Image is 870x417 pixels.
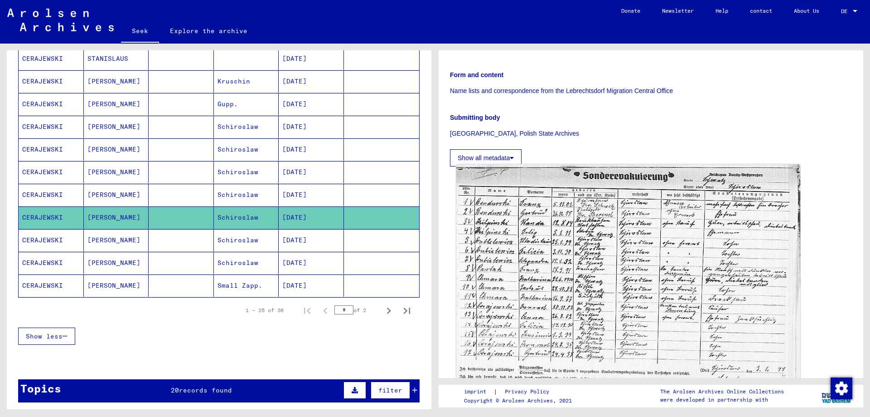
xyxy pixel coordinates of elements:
[87,54,128,63] font: STANISLAUS
[298,301,316,319] button: First page
[794,7,819,14] font: About Us
[464,397,572,404] font: Copyright © Arolsen Archives, 2021
[505,388,549,395] font: Privacy Policy
[450,130,579,137] font: [GEOGRAPHIC_DATA], Polish State Archives
[456,164,800,403] img: 001.jpg
[282,123,307,131] font: [DATE]
[750,7,772,14] font: contact
[87,145,140,153] font: [PERSON_NAME]
[660,388,784,395] font: The Arolsen Archives Online Collections
[132,27,148,35] font: Seek
[830,377,852,399] div: Change consent
[715,7,728,14] font: Help
[22,213,63,221] font: CERAJEWSKI
[371,382,410,399] button: filter
[380,301,398,319] button: Next page
[217,236,258,244] font: Schiroslaw
[87,191,140,199] font: [PERSON_NAME]
[660,396,768,403] font: were developed in partnership with
[621,7,640,14] font: Donate
[282,259,307,267] font: [DATE]
[282,236,307,244] font: [DATE]
[217,281,262,289] font: Small Zapp.
[398,301,416,319] button: Last page
[282,54,307,63] font: [DATE]
[662,7,694,14] font: Newsletter
[170,27,247,35] font: Explore the archive
[22,168,63,176] font: CERAJEWSKI
[171,386,179,394] font: 20
[820,384,854,407] img: yv_logo.png
[450,87,673,94] font: Name lists and correspondence from the Lebrechtsdorf Migration Central Office
[22,259,63,267] font: CERAJEWSKI
[22,281,63,289] font: CERAJEWSKI
[22,236,63,244] font: CERAJEWSKI
[22,77,63,85] font: CERAJEWSKI
[378,386,402,394] font: filter
[246,307,284,314] font: 1 – 25 of 36
[87,259,140,267] font: [PERSON_NAME]
[450,149,522,167] button: Show all metadata
[22,145,63,153] font: CERAJEWSKI
[87,123,140,131] font: [PERSON_NAME]
[282,168,307,176] font: [DATE]
[282,145,307,153] font: [DATE]
[87,168,140,176] font: [PERSON_NAME]
[217,77,250,85] font: Kruschin
[282,213,307,221] font: [DATE]
[87,236,140,244] font: [PERSON_NAME]
[316,301,334,319] button: Previous page
[217,168,258,176] font: Schiroslaw
[450,71,503,78] font: Form and content
[7,9,114,31] img: Arolsen_neg.svg
[282,191,307,199] font: [DATE]
[841,8,847,15] font: DE
[121,20,159,44] a: Seek
[87,100,140,108] font: [PERSON_NAME]
[87,213,140,221] font: [PERSON_NAME]
[179,386,232,394] font: records found
[20,382,61,395] font: Topics
[217,259,258,267] font: Schiroslaw
[217,213,258,221] font: Schiroslaw
[498,387,560,397] a: Privacy Policy
[22,100,63,108] font: CERAJEWSKI
[22,123,63,131] font: CERAJEWSKI
[217,191,258,199] font: Schiroslaw
[217,145,258,153] font: Schiroslaw
[464,387,493,397] a: imprint
[87,77,140,85] font: [PERSON_NAME]
[217,100,238,108] font: Gupp.
[18,328,75,345] button: Show less
[26,332,63,340] font: Show less
[159,20,258,42] a: Explore the archive
[87,281,140,289] font: [PERSON_NAME]
[353,307,366,314] font: of 2
[831,378,852,399] img: Change consent
[464,388,486,395] font: imprint
[450,114,500,121] font: Submitting body
[282,281,307,289] font: [DATE]
[22,191,63,199] font: CERAJEWSKI
[22,54,63,63] font: CERAJEWSKI
[282,100,307,108] font: [DATE]
[458,154,510,162] font: Show all metadata
[217,123,258,131] font: Schiroslaw
[282,77,307,85] font: [DATE]
[493,388,498,396] font: |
